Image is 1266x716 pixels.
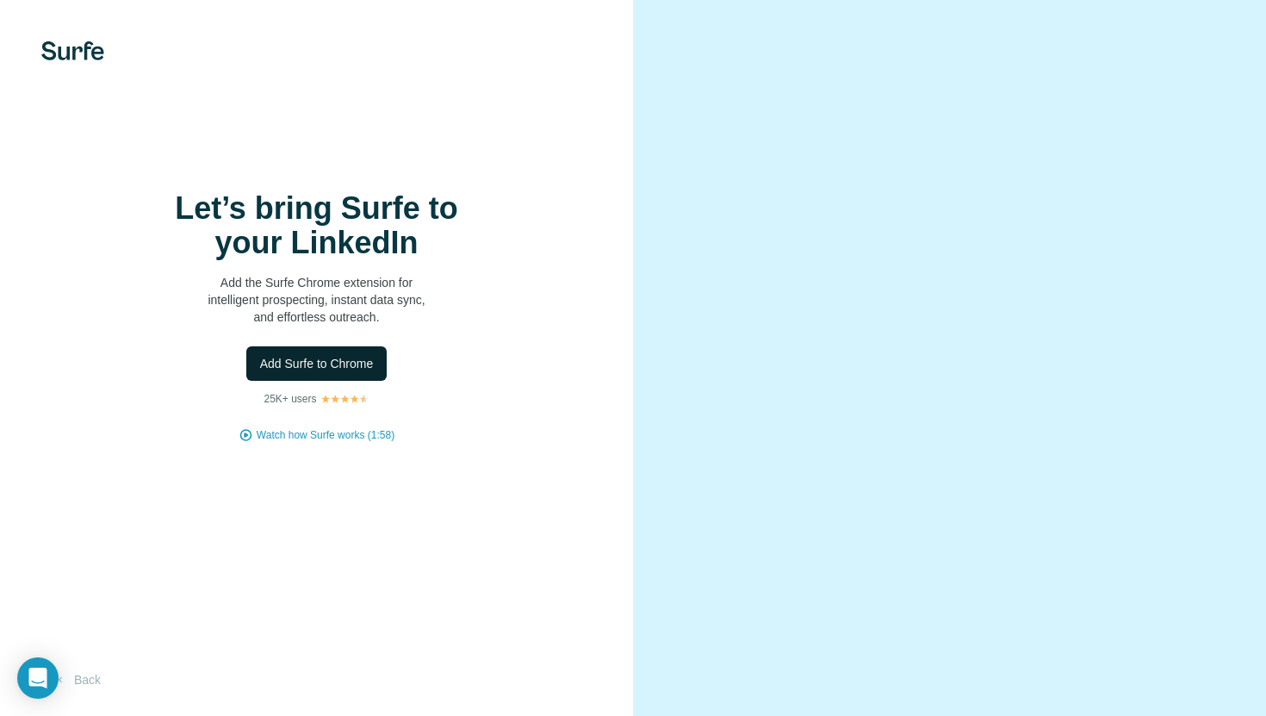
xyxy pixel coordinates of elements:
[246,346,388,381] button: Add Surfe to Chrome
[41,41,104,60] img: Surfe's logo
[17,657,59,699] div: Open Intercom Messenger
[41,664,113,695] button: Back
[145,274,489,326] p: Add the Surfe Chrome extension for intelligent prospecting, instant data sync, and effortless out...
[257,427,394,443] button: Watch how Surfe works (1:58)
[260,355,374,372] span: Add Surfe to Chrome
[320,394,369,404] img: Rating Stars
[145,191,489,260] h1: Let’s bring Surfe to your LinkedIn
[264,391,316,407] p: 25K+ users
